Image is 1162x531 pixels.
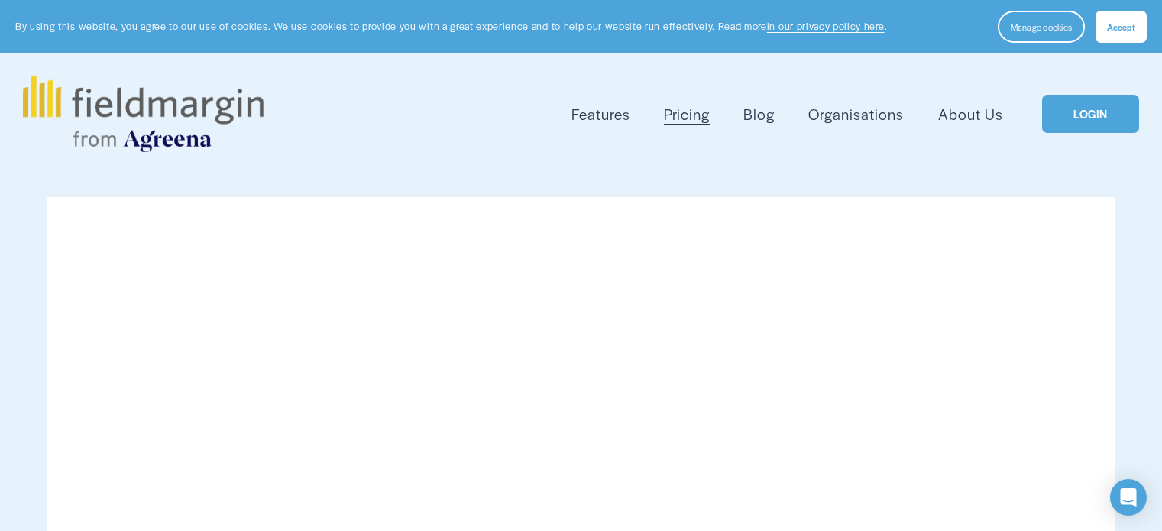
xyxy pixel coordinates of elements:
img: fieldmargin.com [23,76,263,152]
a: in our privacy policy here [767,19,885,33]
a: Blog [743,102,775,127]
span: Accept [1107,21,1135,33]
span: Manage cookies [1011,21,1072,33]
button: Manage cookies [998,11,1085,43]
button: Accept [1096,11,1147,43]
a: Pricing [664,102,710,127]
span: Features [571,103,630,125]
a: LOGIN [1042,95,1138,134]
a: Organisations [808,102,904,127]
p: By using this website, you agree to our use of cookies. We use cookies to provide you with a grea... [15,19,887,34]
div: Open Intercom Messenger [1110,479,1147,516]
a: folder dropdown [571,102,630,127]
a: About Us [938,102,1003,127]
